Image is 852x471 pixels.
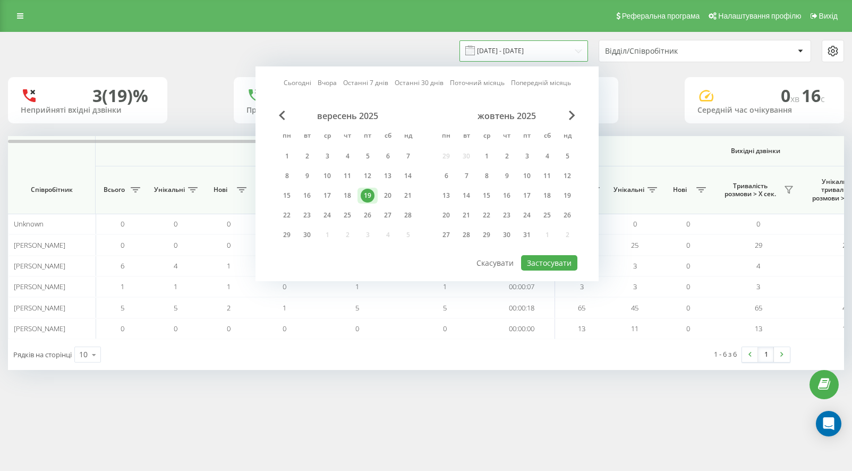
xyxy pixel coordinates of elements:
div: пт 12 вер 2025 р. [357,168,378,184]
div: 31 [520,228,534,242]
div: ср 8 жовт 2025 р. [476,168,497,184]
div: нд 28 вер 2025 р. [398,207,418,223]
span: Previous Month [279,111,285,120]
a: Сьогодні [284,78,311,88]
div: 1 - 6 з 6 [714,349,737,359]
div: ср 22 жовт 2025 р. [476,207,497,223]
div: 10 [320,169,334,183]
span: 0 [227,219,231,229]
div: нд 21 вер 2025 р. [398,188,418,204]
div: 27 [381,208,395,222]
span: Вихід [819,12,838,20]
div: 8 [480,169,493,183]
div: вт 23 вер 2025 р. [297,207,317,223]
span: Тривалість розмови > Х сек. [720,182,781,198]
div: пн 15 вер 2025 р. [277,188,297,204]
span: 0 [121,240,124,250]
div: вт 14 жовт 2025 р. [456,188,476,204]
span: Рядків на сторінці [13,350,72,359]
div: Відділ/Співробітник [605,47,732,56]
div: 19 [560,189,574,203]
span: 0 [174,240,177,250]
abbr: вівторок [299,129,315,145]
div: сб 20 вер 2025 р. [378,188,398,204]
div: вт 9 вер 2025 р. [297,168,317,184]
div: 9 [300,169,314,183]
div: 6 [381,149,395,163]
span: 0 [121,324,124,333]
div: 15 [480,189,493,203]
span: Next Month [569,111,575,120]
span: 0 [227,324,231,333]
div: ср 17 вер 2025 р. [317,188,337,204]
div: 18 [540,189,554,203]
div: 26 [560,208,574,222]
div: пн 20 жовт 2025 р. [436,207,456,223]
span: 65 [578,303,585,313]
div: 17 [520,189,534,203]
div: 20 [439,208,453,222]
span: [PERSON_NAME] [14,303,65,313]
span: Налаштування профілю [718,12,801,20]
span: 13 [755,324,762,333]
span: 0 [756,219,760,229]
div: 2 [500,149,514,163]
span: 13 [578,324,585,333]
div: сб 6 вер 2025 р. [378,148,398,164]
span: Реферальна програма [622,12,700,20]
abbr: п’ятниця [360,129,376,145]
span: Вхідні дзвінки [123,147,527,155]
div: 28 [459,228,473,242]
td: 00:00:00 [489,318,555,339]
span: 0 [686,240,690,250]
div: 29 [480,228,493,242]
div: Open Intercom Messenger [816,411,841,436]
span: 11 [631,324,638,333]
span: 3 [633,261,637,271]
div: 23 [500,208,514,222]
span: 0 [174,324,177,333]
span: 2 [227,303,231,313]
span: 3 [756,282,760,291]
div: пт 31 жовт 2025 р. [517,227,537,243]
span: 1 [227,282,231,291]
span: 1 [283,303,286,313]
span: Unknown [14,219,44,229]
abbr: субота [539,129,555,145]
span: хв [790,93,802,105]
div: пн 8 вер 2025 р. [277,168,297,184]
div: сб 13 вер 2025 р. [378,168,398,184]
div: сб 4 жовт 2025 р. [537,148,557,164]
div: 10 [79,349,88,360]
span: c [821,93,825,105]
div: вт 16 вер 2025 р. [297,188,317,204]
div: чт 30 жовт 2025 р. [497,227,517,243]
span: [PERSON_NAME] [14,240,65,250]
span: [PERSON_NAME] [14,261,65,271]
div: 7 [459,169,473,183]
div: 20 [381,189,395,203]
div: нд 26 жовт 2025 р. [557,207,577,223]
div: вт 21 жовт 2025 р. [456,207,476,223]
a: Вчора [318,78,337,88]
span: 5 [443,303,447,313]
abbr: неділя [559,129,575,145]
div: 13 [439,189,453,203]
div: 14 [401,169,415,183]
div: 5 [560,149,574,163]
abbr: четвер [339,129,355,145]
div: 10 [520,169,534,183]
span: Співробітник [17,186,86,194]
div: 16 [500,189,514,203]
div: 22 [280,208,294,222]
span: 0 [227,240,231,250]
td: 00:00:18 [489,297,555,318]
abbr: середа [479,129,495,145]
div: жовтень 2025 [436,111,577,121]
div: 7 [401,149,415,163]
div: нд 14 вер 2025 р. [398,168,418,184]
div: 19 [361,189,374,203]
div: пт 10 жовт 2025 р. [517,168,537,184]
div: 14 [459,189,473,203]
span: 16 [802,84,825,107]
